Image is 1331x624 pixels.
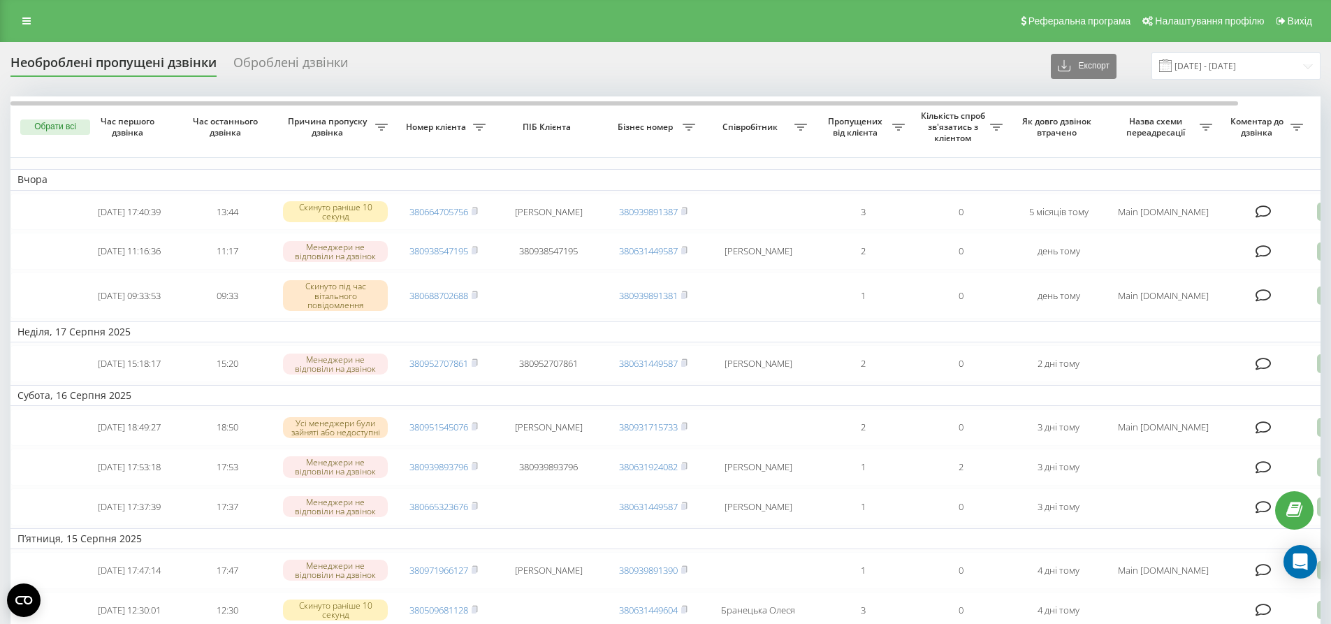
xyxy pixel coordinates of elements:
[702,233,814,270] td: [PERSON_NAME]
[80,449,178,486] td: [DATE] 17:53:18
[912,273,1010,319] td: 0
[1107,273,1219,319] td: Main [DOMAIN_NAME]
[493,345,604,382] td: 380952707861
[493,552,604,589] td: [PERSON_NAME]
[1107,552,1219,589] td: Main [DOMAIN_NAME]
[80,409,178,446] td: [DATE] 18:49:27
[619,357,678,370] a: 380631449587
[283,354,388,375] div: Менеджери не відповіли на дзвінок
[409,205,468,218] a: 380664705756
[178,449,276,486] td: 17:53
[702,345,814,382] td: [PERSON_NAME]
[80,233,178,270] td: [DATE] 11:16:36
[1114,116,1200,138] span: Назва схеми переадресації
[912,488,1010,525] td: 0
[283,280,388,311] div: Скинуто під час вітального повідомлення
[619,421,678,433] a: 380931715733
[80,273,178,319] td: [DATE] 09:33:53
[189,116,265,138] span: Час останнього дзвінка
[409,500,468,513] a: 380665323676
[283,116,375,138] span: Причина пропуску дзвінка
[178,552,276,589] td: 17:47
[493,449,604,486] td: 380939893796
[402,122,473,133] span: Номер клієнта
[409,604,468,616] a: 380509681128
[619,205,678,218] a: 380939891387
[611,122,683,133] span: Бізнес номер
[178,273,276,319] td: 09:33
[283,201,388,222] div: Скинуто раніше 10 секунд
[821,116,892,138] span: Пропущених від клієнта
[912,449,1010,486] td: 2
[814,488,912,525] td: 1
[814,409,912,446] td: 2
[178,194,276,231] td: 13:44
[1288,15,1312,27] span: Вихід
[178,233,276,270] td: 11:17
[80,194,178,231] td: [DATE] 17:40:39
[493,233,604,270] td: 380938547195
[814,449,912,486] td: 1
[1010,345,1107,382] td: 2 дні тому
[80,552,178,589] td: [DATE] 17:47:14
[283,600,388,621] div: Скинуто раніше 10 секунд
[493,409,604,446] td: [PERSON_NAME]
[409,357,468,370] a: 380952707861
[1010,449,1107,486] td: 3 дні тому
[912,233,1010,270] td: 0
[619,245,678,257] a: 380631449587
[283,456,388,477] div: Менеджери не відповіли на дзвінок
[409,564,468,576] a: 380971966127
[178,488,276,525] td: 17:37
[814,345,912,382] td: 2
[814,194,912,231] td: 3
[80,345,178,382] td: [DATE] 15:18:17
[409,289,468,302] a: 380688702688
[1010,552,1107,589] td: 4 дні тому
[409,421,468,433] a: 380951545076
[1010,233,1107,270] td: день тому
[1051,54,1117,79] button: Експорт
[619,564,678,576] a: 380939891390
[178,345,276,382] td: 15:20
[919,110,990,143] span: Кількість спроб зв'язатись з клієнтом
[1226,116,1290,138] span: Коментар до дзвінка
[10,55,217,77] div: Необроблені пропущені дзвінки
[619,604,678,616] a: 380631449604
[814,552,912,589] td: 1
[283,241,388,262] div: Менеджери не відповіли на дзвінок
[702,488,814,525] td: [PERSON_NAME]
[702,449,814,486] td: [PERSON_NAME]
[409,245,468,257] a: 380938547195
[493,194,604,231] td: [PERSON_NAME]
[1010,409,1107,446] td: 3 дні тому
[233,55,348,77] div: Оброблені дзвінки
[7,583,41,617] button: Open CMP widget
[283,560,388,581] div: Менеджери не відповіли на дзвінок
[178,409,276,446] td: 18:50
[912,194,1010,231] td: 0
[1010,273,1107,319] td: день тому
[912,409,1010,446] td: 0
[1021,116,1096,138] span: Як довго дзвінок втрачено
[709,122,794,133] span: Співробітник
[283,417,388,438] div: Усі менеджери були зайняті або недоступні
[912,552,1010,589] td: 0
[1283,545,1317,579] div: Open Intercom Messenger
[504,122,592,133] span: ПІБ Клієнта
[619,460,678,473] a: 380631924082
[814,273,912,319] td: 1
[1028,15,1131,27] span: Реферальна програма
[912,345,1010,382] td: 0
[619,500,678,513] a: 380631449587
[814,233,912,270] td: 2
[1107,409,1219,446] td: Main [DOMAIN_NAME]
[1010,488,1107,525] td: 3 дні тому
[80,488,178,525] td: [DATE] 17:37:39
[409,460,468,473] a: 380939893796
[92,116,167,138] span: Час першого дзвінка
[1155,15,1264,27] span: Налаштування профілю
[283,496,388,517] div: Менеджери не відповіли на дзвінок
[20,119,90,135] button: Обрати всі
[1107,194,1219,231] td: Main [DOMAIN_NAME]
